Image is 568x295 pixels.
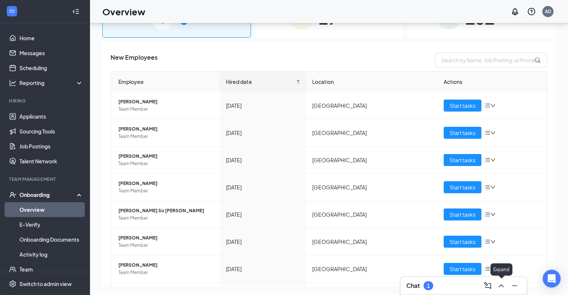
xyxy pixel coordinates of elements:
a: E-Verify [19,217,83,232]
td: [GEOGRAPHIC_DATA] [306,255,438,283]
div: Reporting [19,79,84,87]
span: down [490,185,496,190]
span: bars [484,266,490,272]
span: down [490,157,496,163]
span: Start tasks [450,238,475,246]
div: [DATE] [226,238,300,246]
div: [DATE] [226,101,300,110]
span: bars [484,184,490,190]
span: [PERSON_NAME] [118,180,214,187]
button: Start tasks [444,236,481,248]
span: [PERSON_NAME] [118,234,214,242]
span: Hired date [226,78,295,86]
div: [DATE] [226,265,300,273]
td: [GEOGRAPHIC_DATA] [306,119,438,147]
div: Team Management [9,176,82,182]
a: Home [19,31,83,45]
div: Hiring [9,98,82,104]
div: [DATE] [226,183,300,191]
span: [PERSON_NAME] [118,153,214,160]
svg: WorkstreamLogo [8,7,16,15]
span: bars [484,103,490,109]
svg: QuestionInfo [527,7,536,16]
button: Start tasks [444,127,481,139]
a: Job Postings [19,139,83,154]
span: Team Member [118,160,214,167]
span: New Employees [111,53,158,68]
span: Team Member [118,242,214,249]
svg: ComposeMessage [483,281,492,290]
button: Start tasks [444,181,481,193]
span: bars [484,239,490,245]
div: Onboarding [19,191,77,198]
a: Talent Network [19,154,83,169]
a: Activity log [19,247,83,262]
div: [DATE] [226,129,300,137]
td: [GEOGRAPHIC_DATA] [306,174,438,201]
div: AD [545,8,551,15]
span: Team Member [118,214,214,222]
svg: Settings [9,280,16,288]
span: down [490,130,496,135]
button: Start tasks [444,263,481,275]
span: [PERSON_NAME] [118,125,214,133]
span: [PERSON_NAME] [118,98,214,106]
span: bars [484,130,490,136]
a: Team [19,262,83,277]
td: [GEOGRAPHIC_DATA] [306,147,438,174]
span: Team Member [118,133,214,140]
svg: Analysis [9,79,16,87]
h3: Chat [406,282,420,290]
a: Overview [19,202,83,217]
span: Start tasks [450,156,475,164]
button: Start tasks [444,154,481,166]
span: bars [484,157,490,163]
span: Team Member [118,106,214,113]
svg: Notifications [510,7,519,16]
span: Start tasks [450,101,475,110]
span: Team Member [118,269,214,276]
div: Switch to admin view [19,280,72,288]
span: [PERSON_NAME] So [PERSON_NAME] [118,207,214,214]
div: [DATE] [226,156,300,164]
button: Minimize [509,280,521,292]
a: Sourcing Tools [19,124,83,139]
th: Actions [438,72,547,92]
a: Scheduling [19,60,83,75]
span: [PERSON_NAME] [118,261,214,269]
td: [GEOGRAPHIC_DATA] [306,228,438,255]
button: ChevronUp [495,280,507,292]
a: Onboarding Documents [19,232,83,247]
a: Applicants [19,109,83,124]
td: [GEOGRAPHIC_DATA] [306,92,438,119]
h1: Overview [102,5,145,18]
span: bars [484,211,490,217]
button: Start tasks [444,208,481,220]
span: Start tasks [450,210,475,219]
span: Start tasks [450,183,475,191]
div: 1 [427,283,430,289]
div: Open Intercom Messenger [543,270,561,288]
th: Employee [111,72,220,92]
span: Start tasks [450,129,475,137]
svg: Minimize [510,281,519,290]
span: down [490,103,496,108]
a: Messages [19,45,83,60]
th: Location [306,72,438,92]
span: down [490,239,496,244]
td: [GEOGRAPHIC_DATA] [306,201,438,228]
input: Search by Name, Job Posting, or Process [435,53,547,68]
div: Expand [490,263,512,276]
svg: ChevronUp [497,281,506,290]
button: Start tasks [444,100,481,112]
button: ComposeMessage [482,280,494,292]
svg: UserCheck [9,191,16,198]
span: Start tasks [450,265,475,273]
span: Team Member [118,187,214,195]
div: [DATE] [226,210,300,219]
svg: Collapse [72,8,80,15]
span: down [490,212,496,217]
